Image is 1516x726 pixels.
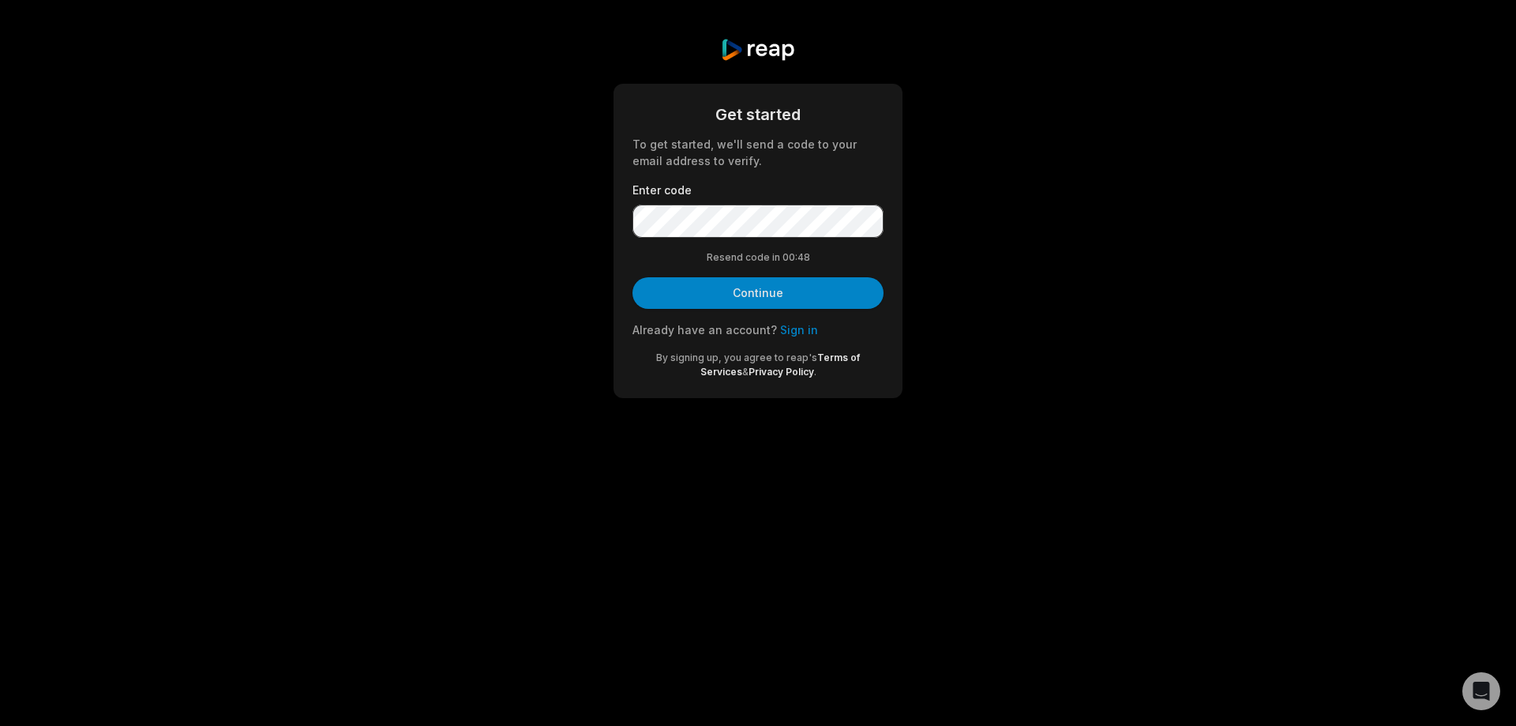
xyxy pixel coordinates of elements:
[742,366,749,378] span: &
[700,352,861,378] a: Terms of Services
[749,366,814,378] a: Privacy Policy
[632,103,884,126] div: Get started
[780,323,818,337] a: Sign in
[656,352,817,363] span: By signing up, you agree to reap's
[632,323,777,337] span: Already have an account?
[632,250,884,265] div: Resend code in 00:
[814,366,816,378] span: .
[720,38,795,62] img: reap
[632,136,884,169] div: To get started, we'll send a code to your email address to verify.
[797,250,810,265] span: 48
[632,277,884,309] button: Continue
[632,182,884,198] label: Enter code
[1462,672,1500,710] div: Open Intercom Messenger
